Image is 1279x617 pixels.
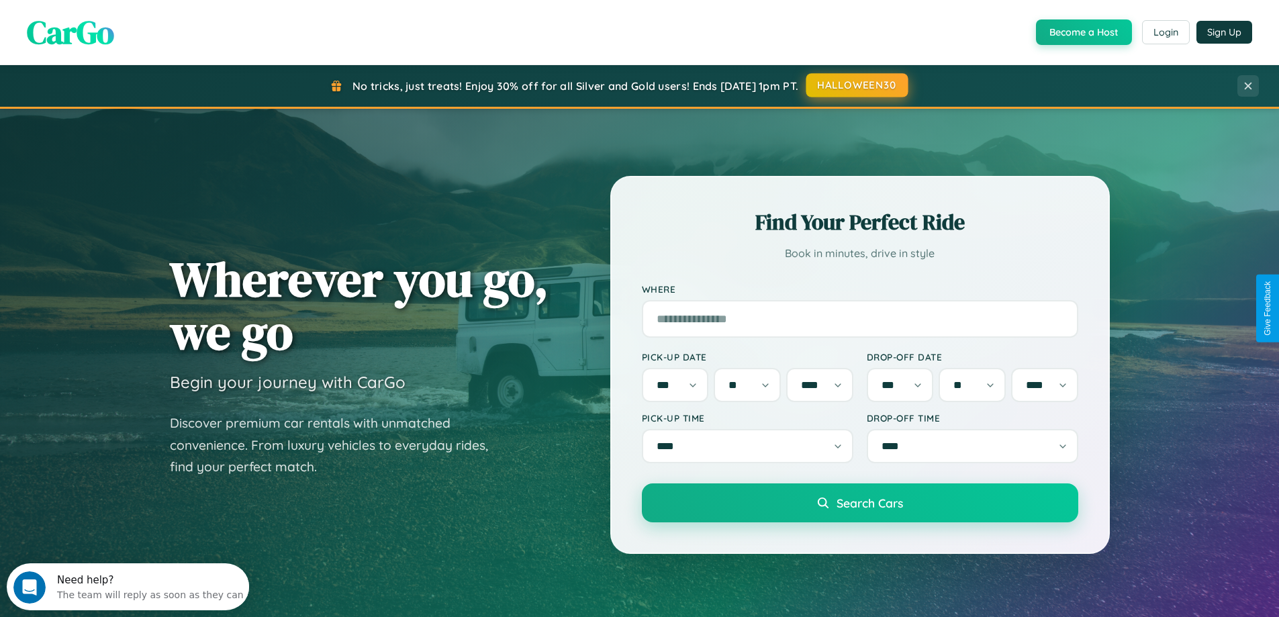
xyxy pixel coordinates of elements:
[1196,21,1252,44] button: Sign Up
[13,571,46,604] iframe: Intercom live chat
[352,79,798,93] span: No tricks, just treats! Enjoy 30% off for all Silver and Gold users! Ends [DATE] 1pm PT.
[642,283,1078,295] label: Where
[806,73,908,97] button: HALLOWEEN30
[867,412,1078,424] label: Drop-off Time
[7,563,249,610] iframe: Intercom live chat discovery launcher
[867,351,1078,363] label: Drop-off Date
[170,372,406,392] h3: Begin your journey with CarGo
[1036,19,1132,45] button: Become a Host
[642,351,853,363] label: Pick-up Date
[1263,281,1272,336] div: Give Feedback
[170,252,549,359] h1: Wherever you go, we go
[1142,20,1190,44] button: Login
[5,5,250,42] div: Open Intercom Messenger
[642,412,853,424] label: Pick-up Time
[837,495,903,510] span: Search Cars
[642,244,1078,263] p: Book in minutes, drive in style
[50,11,237,22] div: Need help?
[27,10,114,54] span: CarGo
[642,207,1078,237] h2: Find Your Perfect Ride
[642,483,1078,522] button: Search Cars
[50,22,237,36] div: The team will reply as soon as they can
[170,412,506,478] p: Discover premium car rentals with unmatched convenience. From luxury vehicles to everyday rides, ...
